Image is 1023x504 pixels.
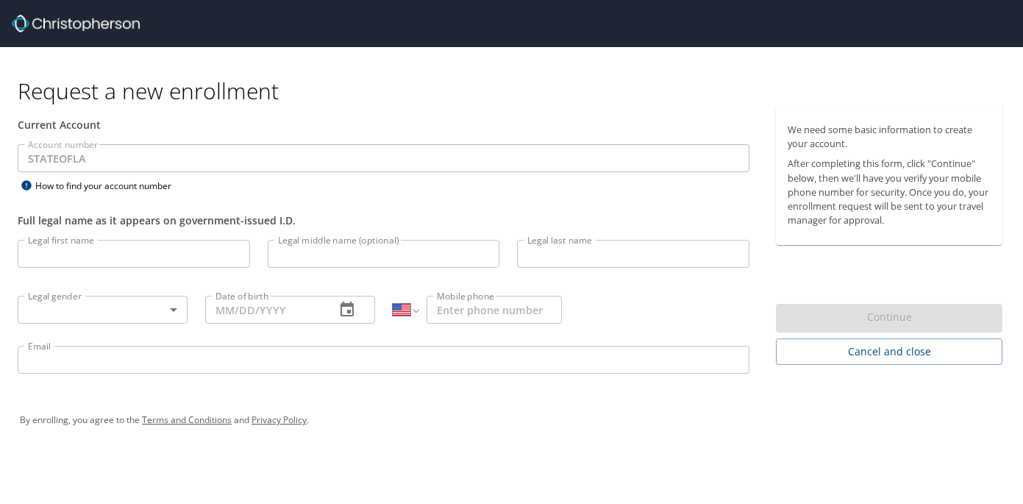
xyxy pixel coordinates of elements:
p: After completing this form, click "Continue" below, then we'll have you verify your mobile phone ... [788,157,991,227]
div: How to find your account number [18,177,202,195]
p: We need some basic information to create your account. [788,123,991,151]
div: ​ [18,296,188,324]
input: Enter phone number [427,296,563,324]
span: Cancel and close [788,343,991,361]
a: Privacy Policy [252,414,307,426]
div: By enrolling, you agree to the and . [20,402,1003,439]
button: Cancel and close [776,338,1002,366]
img: cbt logo [12,15,140,32]
h1: Request a new enrollment [18,77,1014,105]
div: Current Account [18,117,749,132]
div: Full legal name as it appears on government-issued I.D. [18,213,749,228]
a: Terms and Conditions [142,414,232,426]
input: MM/DD/YYYY [205,296,324,324]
